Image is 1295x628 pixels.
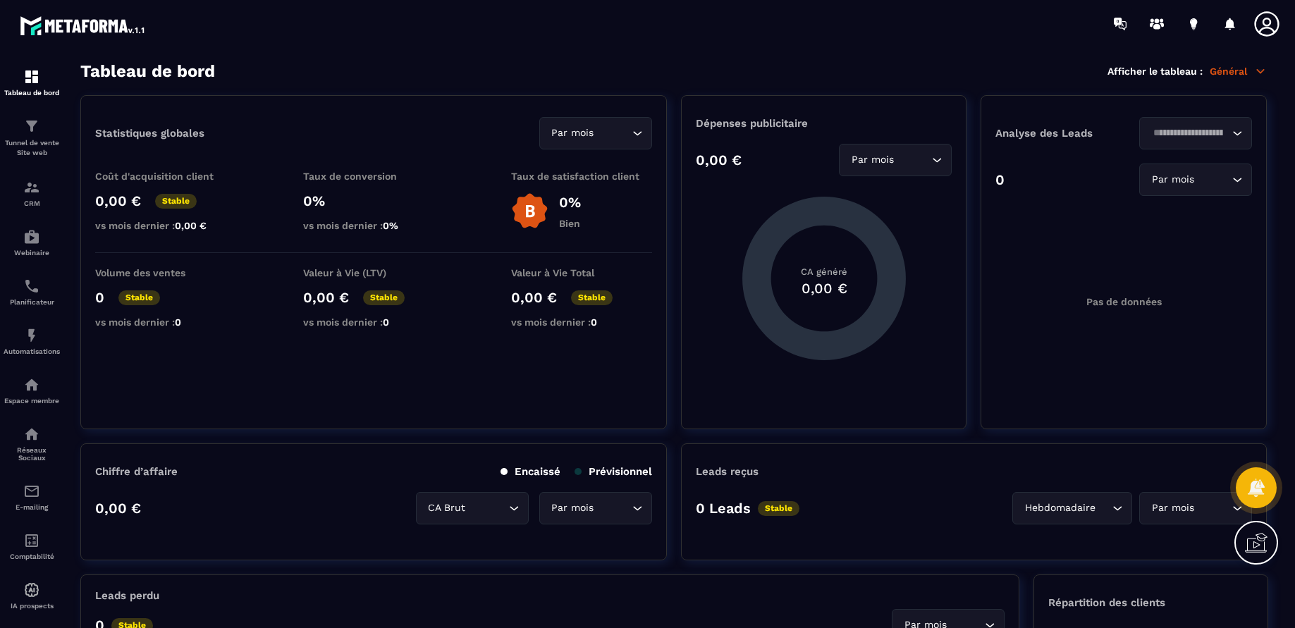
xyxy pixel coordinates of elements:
[95,127,204,140] p: Statistiques globales
[303,289,349,306] p: 0,00 €
[1098,500,1109,516] input: Search for option
[23,118,40,135] img: formation
[1197,172,1229,187] input: Search for option
[95,220,236,231] p: vs mois dernier :
[4,199,60,207] p: CRM
[1210,65,1267,78] p: Général
[175,220,207,231] span: 0,00 €
[383,220,398,231] span: 0%
[548,500,597,516] span: Par mois
[4,316,60,366] a: automationsautomationsAutomatisations
[597,125,629,141] input: Search for option
[501,465,560,478] p: Encaissé
[23,228,40,245] img: automations
[155,194,197,209] p: Stable
[23,532,40,549] img: accountant
[4,397,60,405] p: Espace membre
[95,171,236,182] p: Coût d'acquisition client
[1012,492,1132,524] div: Search for option
[511,289,557,306] p: 0,00 €
[511,192,548,230] img: b-badge-o.b3b20ee6.svg
[4,415,60,472] a: social-networksocial-networkRéseaux Sociaux
[696,152,742,168] p: 0,00 €
[1021,500,1098,516] span: Hebdomadaire
[559,194,581,211] p: 0%
[23,278,40,295] img: scheduler
[4,503,60,511] p: E-mailing
[897,152,928,168] input: Search for option
[20,13,147,38] img: logo
[4,218,60,267] a: automationsautomationsWebinaire
[539,117,652,149] div: Search for option
[95,500,141,517] p: 0,00 €
[511,267,652,278] p: Valeur à Vie Total
[696,500,751,517] p: 0 Leads
[4,89,60,97] p: Tableau de bord
[303,220,444,231] p: vs mois dernier :
[95,289,104,306] p: 0
[303,171,444,182] p: Taux de conversion
[848,152,897,168] span: Par mois
[1148,172,1197,187] span: Par mois
[95,589,159,602] p: Leads perdu
[303,316,444,328] p: vs mois dernier :
[95,192,141,209] p: 0,00 €
[758,501,799,516] p: Stable
[511,316,652,328] p: vs mois dernier :
[95,316,236,328] p: vs mois dernier :
[95,267,236,278] p: Volume des ventes
[696,117,952,130] p: Dépenses publicitaire
[4,366,60,415] a: automationsautomationsEspace membre
[696,465,759,478] p: Leads reçus
[303,192,444,209] p: 0%
[95,465,178,478] p: Chiffre d’affaire
[4,472,60,522] a: emailemailE-mailing
[1139,117,1252,149] div: Search for option
[23,581,40,598] img: automations
[548,125,597,141] span: Par mois
[469,500,505,516] input: Search for option
[4,168,60,218] a: formationformationCRM
[303,267,444,278] p: Valeur à Vie (LTV)
[23,376,40,393] img: automations
[1148,125,1229,141] input: Search for option
[839,144,952,176] div: Search for option
[559,218,581,229] p: Bien
[539,492,652,524] div: Search for option
[571,290,613,305] p: Stable
[1086,296,1162,307] p: Pas de données
[175,316,181,328] span: 0
[4,107,60,168] a: formationformationTunnel de vente Site web
[118,290,160,305] p: Stable
[4,602,60,610] p: IA prospects
[511,171,652,182] p: Taux de satisfaction client
[4,553,60,560] p: Comptabilité
[4,249,60,257] p: Webinaire
[1139,164,1252,196] div: Search for option
[416,492,529,524] div: Search for option
[4,298,60,306] p: Planificateur
[4,347,60,355] p: Automatisations
[80,61,215,81] h3: Tableau de bord
[425,500,469,516] span: CA Brut
[4,522,60,571] a: accountantaccountantComptabilité
[995,127,1124,140] p: Analyse des Leads
[995,171,1005,188] p: 0
[363,290,405,305] p: Stable
[4,267,60,316] a: schedulerschedulerPlanificateur
[4,446,60,462] p: Réseaux Sociaux
[23,68,40,85] img: formation
[591,316,597,328] span: 0
[23,327,40,344] img: automations
[23,483,40,500] img: email
[575,465,652,478] p: Prévisionnel
[4,138,60,158] p: Tunnel de vente Site web
[597,500,629,516] input: Search for option
[4,58,60,107] a: formationformationTableau de bord
[1107,66,1203,77] p: Afficher le tableau :
[1148,500,1197,516] span: Par mois
[1139,492,1252,524] div: Search for option
[383,316,389,328] span: 0
[1197,500,1229,516] input: Search for option
[1048,596,1253,609] p: Répartition des clients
